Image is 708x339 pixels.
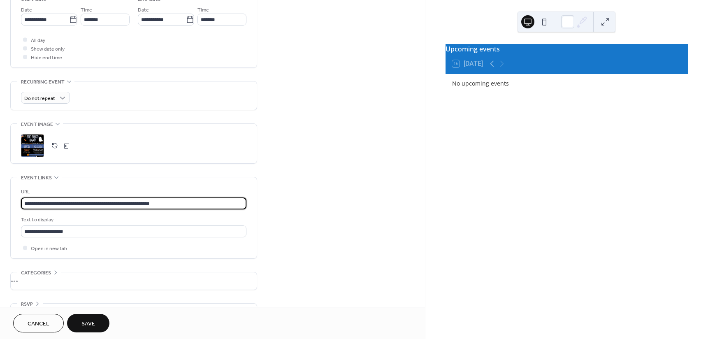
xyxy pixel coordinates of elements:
span: Do not repeat [24,94,55,103]
span: Time [81,6,92,14]
span: Event links [21,174,52,182]
span: Hide end time [31,53,62,62]
span: Event image [21,120,53,129]
span: Show date only [31,45,65,53]
span: All day [31,36,45,45]
div: Upcoming events [446,44,688,54]
span: Time [197,6,209,14]
span: Save [81,320,95,328]
button: Save [67,314,109,332]
span: Date [21,6,32,14]
span: Date [138,6,149,14]
button: Cancel [13,314,64,332]
div: Text to display [21,216,245,224]
span: Cancel [28,320,49,328]
div: No upcoming events [452,79,681,88]
span: RSVP [21,300,33,309]
div: ••• [11,272,257,290]
div: ••• [11,304,257,321]
div: ; [21,134,44,157]
span: Recurring event [21,78,65,86]
div: URL [21,188,245,196]
span: Open in new tab [31,244,67,253]
span: Categories [21,269,51,277]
